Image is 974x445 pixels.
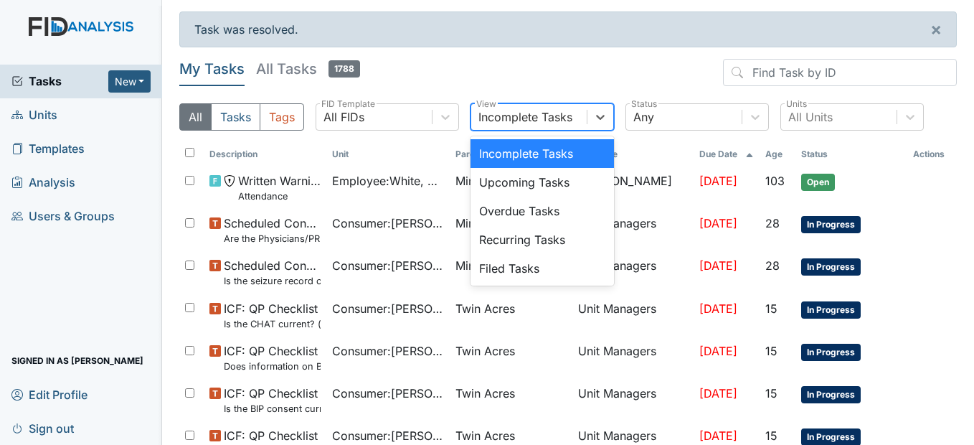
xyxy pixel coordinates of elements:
button: × [916,12,956,47]
span: Twin Acres [455,300,515,317]
span: Consumer : [PERSON_NAME] [332,427,444,444]
div: Incomplete Tasks [471,139,614,168]
span: Analysis [11,172,75,194]
span: 103 [765,174,785,188]
span: [DATE] [699,301,737,316]
span: Twin Acres [455,342,515,360]
span: [DATE] [699,344,737,358]
div: All FIDs [323,108,364,126]
span: Scheduled Consumer Chart Review Are the Physicians/PRN orders updated every 90 days? [224,215,321,245]
span: [DATE] [699,216,737,230]
td: Unit Managers [572,251,693,294]
span: Consumer : [PERSON_NAME] [332,257,444,274]
span: 15 [765,301,777,316]
span: × [930,19,942,39]
span: Consumer : [PERSON_NAME] [332,215,444,232]
span: Users & Groups [11,205,115,228]
span: 15 [765,344,777,358]
div: Recurring Tasks [471,225,614,254]
small: Are the Physicians/PRN orders updated every 90 days? [224,232,321,245]
a: Tasks [11,72,108,90]
span: [DATE] [699,428,737,443]
span: [DATE] [699,174,737,188]
span: Consumer : [PERSON_NAME] [332,385,444,402]
div: Type filter [179,103,304,131]
small: Is the CHAT current? (document the date in the comment section) [224,317,321,331]
span: Consumer : [PERSON_NAME] [332,300,444,317]
span: Written Warning Attendance [238,172,321,203]
span: Twin Acres [455,385,515,402]
span: Consumer : [PERSON_NAME] [332,342,444,360]
th: Toggle SortBy [326,142,450,167]
button: New [108,70,151,93]
span: In Progress [801,216,861,233]
span: Scheduled Consumer Chart Review Is the seizure record current? [224,257,321,288]
th: Assignee [572,142,693,167]
span: ICF: QP Checklist Is the CHAT current? (document the date in the comment section) [224,300,321,331]
span: In Progress [801,386,861,403]
span: Minuteman [455,215,514,232]
input: Find Task by ID [723,59,957,86]
span: 28 [765,216,780,230]
span: Signed in as [PERSON_NAME] [11,350,143,372]
span: 1788 [328,60,360,78]
span: Minuteman [455,172,514,189]
h5: My Tasks [179,59,245,79]
th: Toggle SortBy [760,142,795,167]
span: [DATE] [699,258,737,273]
div: Filed Tasks [471,254,614,283]
button: All [179,103,212,131]
div: All Units [788,108,833,126]
small: Does information on BIP and consent match? [224,360,321,373]
span: ICF: QP Checklist Is the BIP consent current? (document the date, BIP number in the comment section) [224,385,321,416]
td: Unit Managers [572,379,693,421]
span: 28 [765,258,780,273]
td: Unit Managers [572,209,693,251]
small: Attendance [238,189,321,203]
span: Sign out [11,417,74,439]
div: Incomplete Tasks [478,108,572,126]
span: In Progress [801,301,861,319]
button: Tasks [211,103,260,131]
th: Toggle SortBy [450,142,573,167]
span: Employee : White, Khahliya [332,172,444,189]
td: Unit Managers [572,294,693,337]
span: Open [801,174,835,191]
small: Is the seizure record current? [224,274,321,288]
div: Upcoming Tasks [471,168,614,197]
div: Any [633,108,654,126]
span: Minuteman [455,257,514,274]
span: 15 [765,386,777,400]
span: In Progress [801,258,861,276]
span: [DATE] [699,386,737,400]
th: Toggle SortBy [204,142,327,167]
div: Overdue Tasks [471,197,614,225]
td: [PERSON_NAME] [572,167,693,209]
span: Edit Profile [11,383,88,406]
span: ICF: QP Checklist Does information on BIP and consent match? [224,342,321,373]
small: Is the BIP consent current? (document the date, BIP number in the comment section) [224,402,321,416]
th: Actions [907,142,957,167]
span: 15 [765,428,777,443]
button: Tags [260,103,304,131]
span: Templates [11,138,85,160]
h5: All Tasks [256,59,360,79]
div: Task was resolved. [179,11,957,47]
span: Twin Acres [455,427,515,444]
span: Units [11,104,57,126]
span: In Progress [801,344,861,361]
td: Unit Managers [572,337,693,379]
th: Toggle SortBy [795,142,908,167]
input: Toggle All Rows Selected [185,148,194,157]
th: Toggle SortBy [694,142,760,167]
